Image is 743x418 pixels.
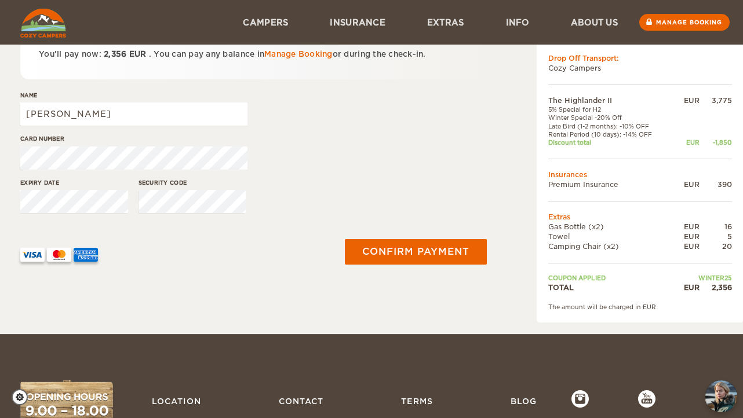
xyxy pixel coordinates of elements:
[674,222,700,232] div: EUR
[639,14,730,31] a: Manage booking
[12,389,35,405] a: Cookie settings
[395,390,439,412] a: Terms
[548,212,732,222] td: Extras
[548,179,674,189] td: Premium Insurance
[345,239,487,265] button: Confirm payment
[674,283,700,292] div: EUR
[548,96,674,105] td: The Highlander II
[548,113,674,122] td: Winter Special -20% Off
[548,122,674,130] td: Late Bird (1-2 months): -10% OFF
[674,179,700,189] div: EUR
[674,96,700,105] div: EUR
[700,232,732,241] div: 5
[20,178,128,187] label: Expiry date
[700,179,732,189] div: 390
[146,390,207,412] a: Location
[264,50,333,58] a: Manage Booking
[20,248,45,262] img: VISA
[674,138,700,146] div: EUR
[705,380,737,412] img: Freyja at Cozy Campers
[700,222,732,232] div: 16
[674,274,732,282] td: WINTER25
[548,138,674,146] td: Discount total
[104,50,126,58] span: 2,356
[548,303,732,311] div: The amount will be charged in EUR
[700,96,732,105] div: 3,775
[548,53,732,63] div: Drop Off Transport:
[705,380,737,412] button: chat-button
[548,222,674,232] td: Gas Bottle (x2)
[129,50,147,58] span: EUR
[39,47,468,61] p: You'll pay now: . You can pay any balance in or during the check-in.
[674,241,700,251] div: EUR
[505,390,542,412] a: Blog
[700,283,732,292] div: 2,356
[700,138,732,146] div: -1,850
[20,134,247,143] label: Card number
[548,241,674,251] td: Camping Chair (x2)
[548,283,674,292] td: TOTAL
[548,232,674,241] td: Towel
[20,9,66,38] img: Cozy Campers
[20,91,247,100] label: Name
[139,178,246,187] label: Security code
[74,248,98,262] img: AMEX
[548,130,674,138] td: Rental Period (10 days): -14% OFF
[548,274,674,282] td: Coupon applied
[700,241,732,251] div: 20
[548,105,674,113] td: 5% Special for H2
[273,390,329,412] a: Contact
[548,63,732,73] td: Cozy Campers
[47,248,71,262] img: mastercard
[674,232,700,241] div: EUR
[548,170,732,179] td: Insurances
